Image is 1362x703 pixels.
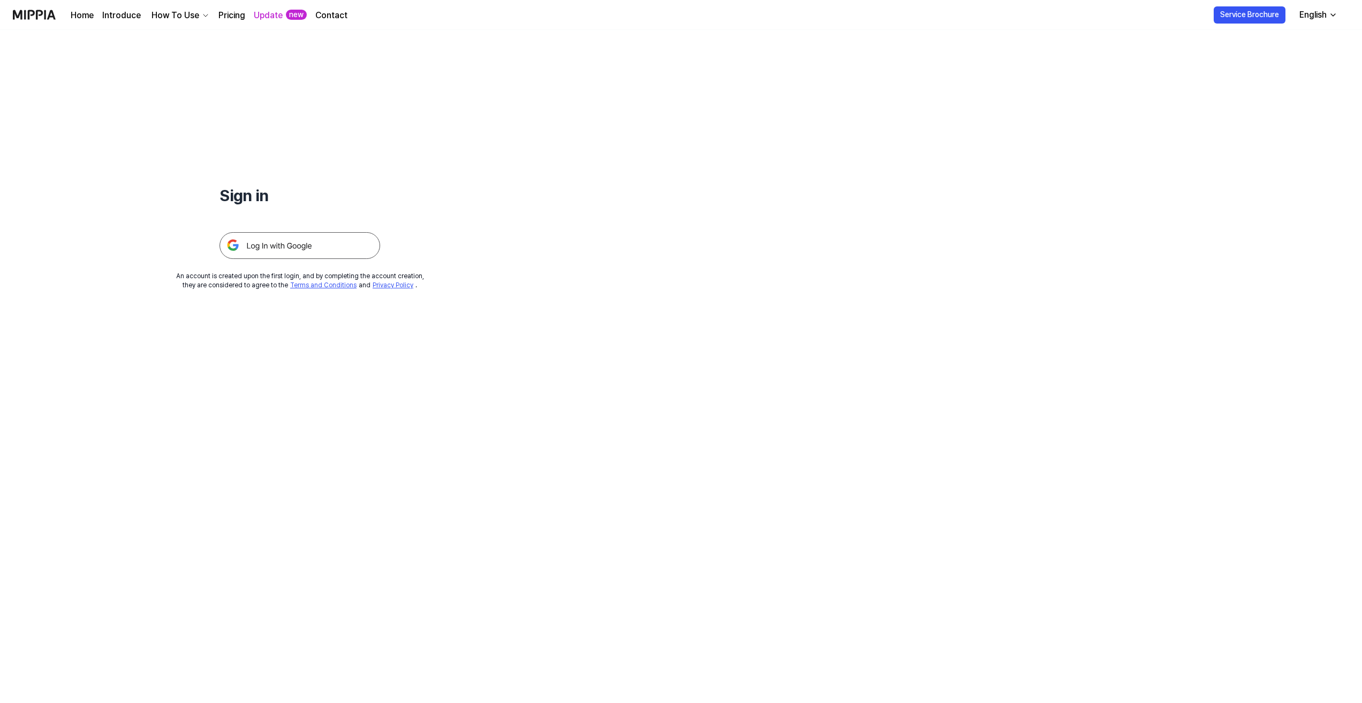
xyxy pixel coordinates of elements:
[315,9,347,22] a: Contact
[254,9,283,22] a: Update
[220,232,380,259] img: 구글 로그인 버튼
[1297,9,1329,21] div: English
[220,184,380,207] h1: Sign in
[149,9,201,22] div: How To Use
[373,281,413,289] a: Privacy Policy
[218,9,245,22] a: Pricing
[290,281,357,289] a: Terms and Conditions
[176,272,424,290] div: An account is created upon the first login, and by completing the account creation, they are cons...
[1214,6,1285,24] button: Service Brochure
[149,9,210,22] button: How To Use
[286,10,307,20] div: new
[102,9,141,22] a: Introduce
[1291,4,1344,26] button: English
[71,9,94,22] a: Home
